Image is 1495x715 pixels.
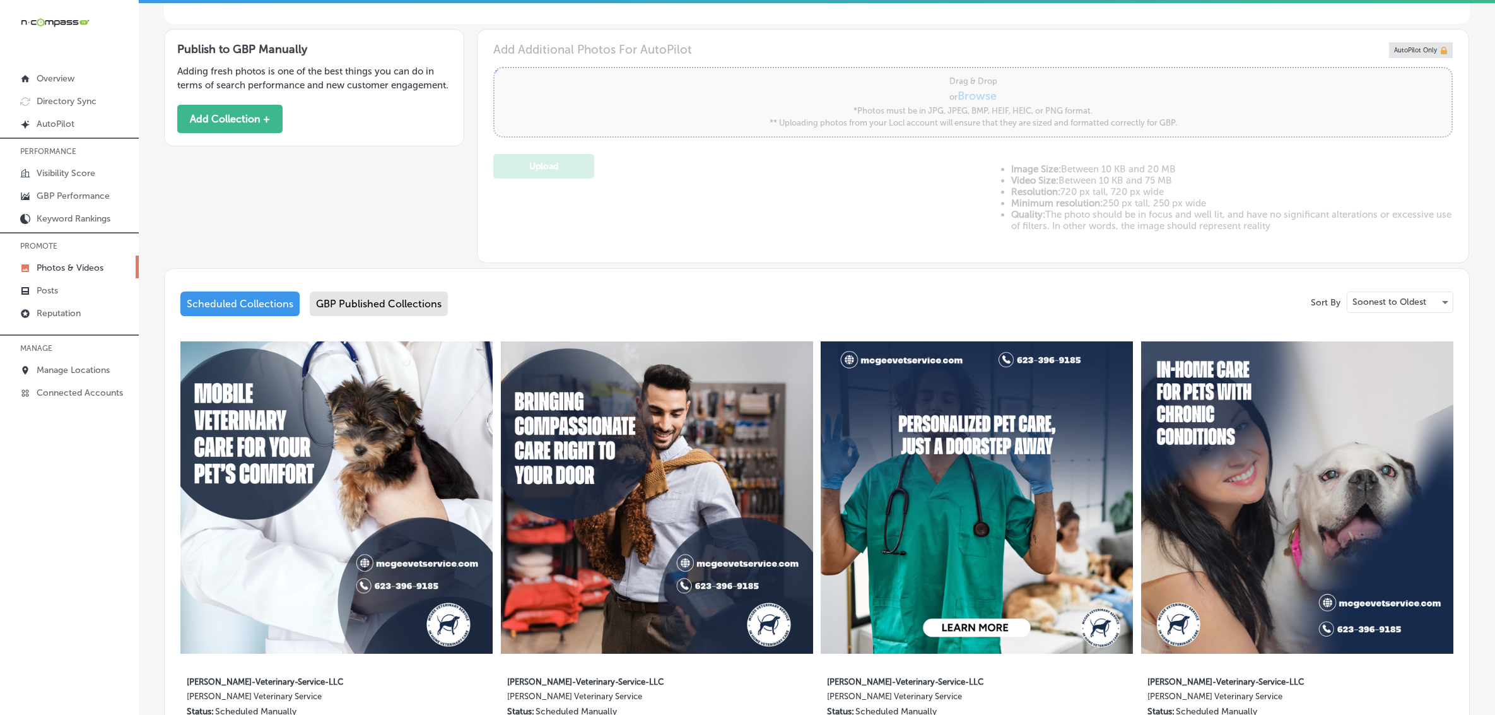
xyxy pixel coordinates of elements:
p: Keyword Rankings [37,213,110,224]
label: [PERSON_NAME] Veterinary Service [187,692,411,706]
label: [PERSON_NAME] Veterinary Service [1147,692,1372,706]
p: AutoPilot [37,119,74,129]
p: Sort By [1311,297,1340,308]
img: Collection thumbnail [180,341,493,654]
p: Reputation [37,308,81,319]
p: Manage Locations [37,365,110,375]
label: [PERSON_NAME] Veterinary Service [827,692,1052,706]
label: [PERSON_NAME]-Veterinary-Service-LLC [507,670,732,692]
label: [PERSON_NAME]-Veterinary-Service-LLC [187,670,411,692]
p: Visibility Score [37,168,95,179]
label: [PERSON_NAME] Veterinary Service [507,692,732,706]
img: Collection thumbnail [501,341,813,654]
p: Directory Sync [37,96,97,107]
p: Adding fresh photos is one of the best things you can do in terms of search performance and new c... [177,64,451,92]
label: [PERSON_NAME]-Veterinary-Service-LLC [1147,670,1372,692]
p: Soonest to Oldest [1352,296,1426,308]
p: Posts [37,285,58,296]
div: GBP Published Collections [310,292,448,316]
img: Collection thumbnail [1141,341,1453,654]
button: Add Collection + [177,105,283,133]
p: Overview [37,73,74,84]
div: Scheduled Collections [180,292,300,316]
label: [PERSON_NAME]-Veterinary-Service-LLC [827,670,1052,692]
h3: Publish to GBP Manually [177,42,451,56]
p: Photos & Videos [37,263,103,273]
div: Soonest to Oldest [1347,292,1453,312]
p: GBP Performance [37,191,110,201]
p: Connected Accounts [37,387,123,398]
img: 660ab0bf-5cc7-4cb8-ba1c-48b5ae0f18e60NCTV_CLogo_TV_Black_-500x88.png [20,16,90,28]
img: Collection thumbnail [821,341,1133,654]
